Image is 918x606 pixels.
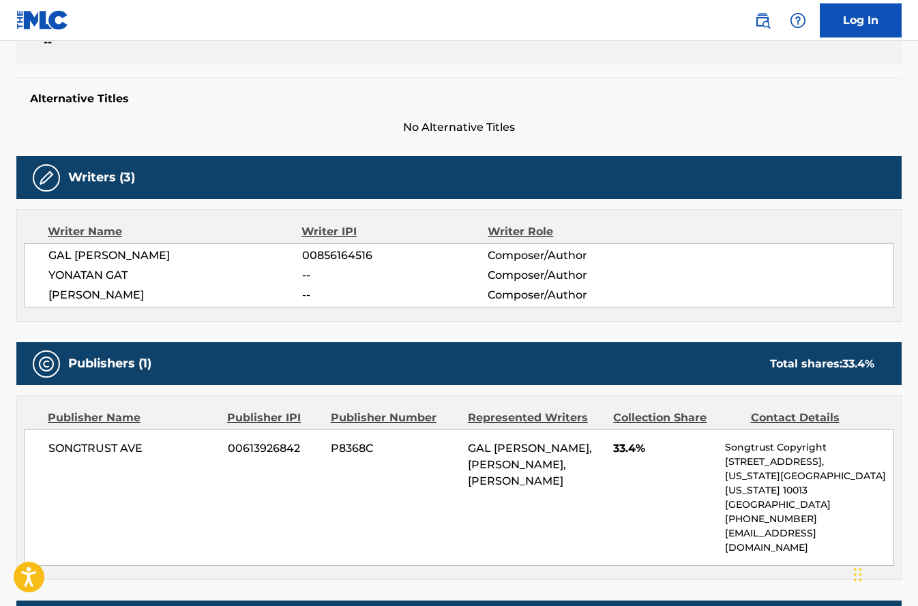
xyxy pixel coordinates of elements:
[820,3,902,37] a: Log In
[613,410,740,426] div: Collection Share
[725,440,893,455] p: Songtrust Copyright
[302,287,488,303] span: --
[770,356,874,372] div: Total shares:
[488,224,657,240] div: Writer Role
[227,410,321,426] div: Publisher IPI
[754,12,771,29] img: search
[38,170,55,186] img: Writers
[725,498,893,512] p: [GEOGRAPHIC_DATA]
[854,554,862,595] div: Drag
[302,247,488,264] span: 00856164516
[613,440,715,457] span: 33.4%
[44,34,255,50] span: --
[488,267,657,284] span: Composer/Author
[228,440,321,457] span: 00613926842
[725,469,893,498] p: [US_STATE][GEOGRAPHIC_DATA][US_STATE] 10013
[725,455,893,469] p: [STREET_ADDRESS],
[842,357,874,370] span: 33.4 %
[16,119,902,136] span: No Alternative Titles
[468,410,604,426] div: Represented Writers
[784,7,812,34] div: Help
[751,410,878,426] div: Contact Details
[48,440,218,457] span: SONGTRUST AVE
[790,12,806,29] img: help
[468,442,592,487] span: GAL [PERSON_NAME], [PERSON_NAME], [PERSON_NAME]
[331,410,458,426] div: Publisher Number
[302,267,488,284] span: --
[725,512,893,526] p: [PHONE_NUMBER]
[48,224,301,240] div: Writer Name
[48,247,302,264] span: GAL [PERSON_NAME]
[68,356,151,372] h5: Publishers (1)
[725,526,893,555] p: [EMAIL_ADDRESS][DOMAIN_NAME]
[48,267,302,284] span: YONATAN GAT
[38,356,55,372] img: Publishers
[16,10,69,30] img: MLC Logo
[488,247,657,264] span: Composer/Author
[301,224,488,240] div: Writer IPI
[30,92,888,106] h5: Alternative Titles
[331,440,458,457] span: P8368C
[68,170,135,185] h5: Writers (3)
[48,287,302,303] span: [PERSON_NAME]
[850,541,918,606] iframe: Chat Widget
[488,287,657,303] span: Composer/Author
[749,7,776,34] a: Public Search
[48,410,217,426] div: Publisher Name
